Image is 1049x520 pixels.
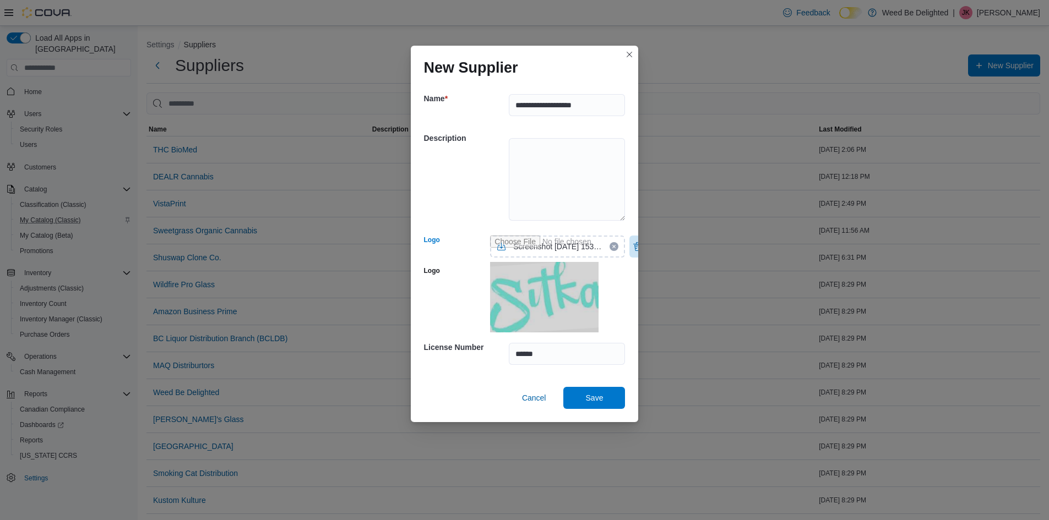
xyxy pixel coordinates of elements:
[490,236,625,258] input: Use aria labels when no actual label is in use
[424,87,507,110] h5: Name
[563,387,625,409] button: Save
[522,392,546,403] span: Cancel
[610,242,618,251] button: Clear selected files
[424,266,440,275] label: Logo
[424,236,440,244] label: Logo
[586,392,604,403] span: Save
[518,387,551,409] button: Cancel
[424,336,507,358] h5: License Number
[490,262,599,332] img: 51abede9-2de4-4b4b-8469-ab1f63695130.png
[424,127,507,149] h5: Description
[424,59,518,76] h1: New Supplier
[623,48,636,61] button: Closes this modal window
